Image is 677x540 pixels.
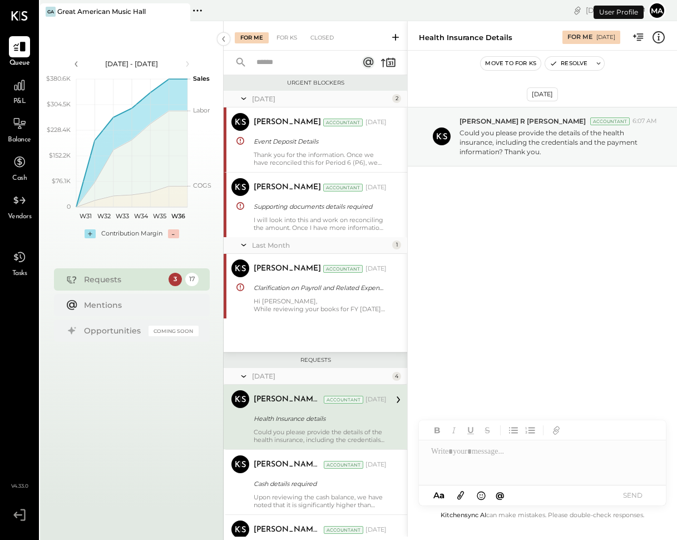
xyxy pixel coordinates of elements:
div: [DATE] [365,183,387,192]
div: Upon reviewing the cash balance, we have noted that it is significantly higher than usual cash ba... [254,493,387,509]
span: Vendors [8,212,32,222]
div: Urgent Blockers [229,79,402,87]
text: $152.2K [49,151,71,159]
div: Could you please provide the details of the health insurance, including the credentials and the p... [254,428,387,444]
div: [PERSON_NAME] R [PERSON_NAME] [254,459,322,470]
div: [DATE] [365,395,387,404]
span: P&L [13,97,26,107]
a: Cash [1,151,38,184]
div: Thank you for the information. Once we have reconciled this for Period 6 (P6), we will send you t... [254,151,387,166]
div: [DATE] [596,33,615,41]
div: [PERSON_NAME] [254,182,321,193]
button: SEND [610,488,655,503]
div: 3 [169,273,182,286]
div: Health Insurance details [254,413,383,424]
div: GA [46,7,56,17]
div: Health Insurance details [419,32,512,43]
button: Bold [430,423,444,438]
text: 0 [67,203,71,210]
div: Accountant [324,461,363,469]
text: $228.4K [47,126,71,134]
button: Aa [430,489,448,502]
div: 4 [392,372,401,381]
button: Unordered List [506,423,521,438]
p: Could you please provide the details of the health insurance, including the credentials and the p... [459,128,658,156]
button: Resolve [545,57,592,70]
div: Requests [229,356,402,364]
div: Supporting documents details required [254,201,383,212]
div: Accountant [323,265,363,273]
div: For Me [235,32,269,43]
div: I will look into this and work on reconciling the amount. Once I have more information, I will up... [254,216,387,232]
div: copy link [572,4,583,16]
div: [PERSON_NAME] [254,117,321,128]
div: Last Month [252,240,389,250]
div: 2 [392,94,401,103]
text: W32 [97,212,111,220]
div: User Profile [594,6,644,19]
div: [DATE] [365,526,387,534]
span: Cash [12,174,27,184]
span: Queue [9,58,30,68]
text: Sales [193,75,210,82]
div: Closed [305,32,339,43]
span: 6:07 AM [632,117,657,126]
div: Event Deposit Details [254,136,383,147]
div: - [168,229,179,238]
div: Hi [PERSON_NAME], [254,297,387,313]
div: [DATE] - [DATE] [85,59,179,68]
span: Tasks [12,269,27,279]
div: [DATE] [527,87,558,101]
text: Labor [193,106,210,114]
button: @ [492,488,508,502]
div: 17 [185,273,199,286]
button: Ordered List [523,423,537,438]
div: Accountant [323,184,363,192]
button: Move to for ks [481,57,541,70]
div: Mentions [84,300,193,311]
div: For Me [567,33,592,42]
div: [DATE] [365,264,387,273]
a: Tasks [1,247,38,279]
div: While reviewing your books for FY [DATE]–[DATE], we noticed the following: [254,305,387,313]
div: [PERSON_NAME] [254,263,321,274]
div: [DATE] [252,371,389,381]
a: Vendors [1,190,38,222]
text: W36 [171,212,185,220]
div: Cash details required [254,478,383,489]
a: Balance [1,113,38,145]
div: [DATE] [365,460,387,469]
button: Italic [447,423,461,438]
span: @ [496,490,505,500]
div: Requests [84,274,163,285]
text: W33 [116,212,129,220]
text: $380.6K [46,75,71,82]
text: W35 [153,212,166,220]
div: Coming Soon [149,326,199,336]
text: W31 [79,212,91,220]
button: ma [648,2,666,19]
div: [DATE] [586,5,645,16]
button: Add URL [549,423,564,438]
div: Opportunities [84,325,143,336]
div: [PERSON_NAME] R [PERSON_NAME] [254,524,322,536]
div: Great American Music Hall [57,7,146,16]
div: 1 [392,240,401,249]
div: Accountant [323,119,363,126]
span: [PERSON_NAME] R [PERSON_NAME] [459,116,586,126]
span: Balance [8,135,31,145]
a: Queue [1,36,38,68]
div: Accountant [324,526,363,534]
div: Accountant [324,396,363,404]
div: + [85,229,96,238]
span: a [439,490,444,500]
div: Accountant [590,117,630,125]
text: $304.5K [47,100,71,108]
text: $76.1K [52,177,71,185]
div: [DATE] [252,94,389,104]
text: COGS [193,181,211,189]
div: [DATE] [365,118,387,127]
div: [PERSON_NAME] R [PERSON_NAME] [254,394,322,405]
div: Clarification on Payroll and Related Expenses [254,282,383,293]
div: Contribution Margin [101,229,162,238]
